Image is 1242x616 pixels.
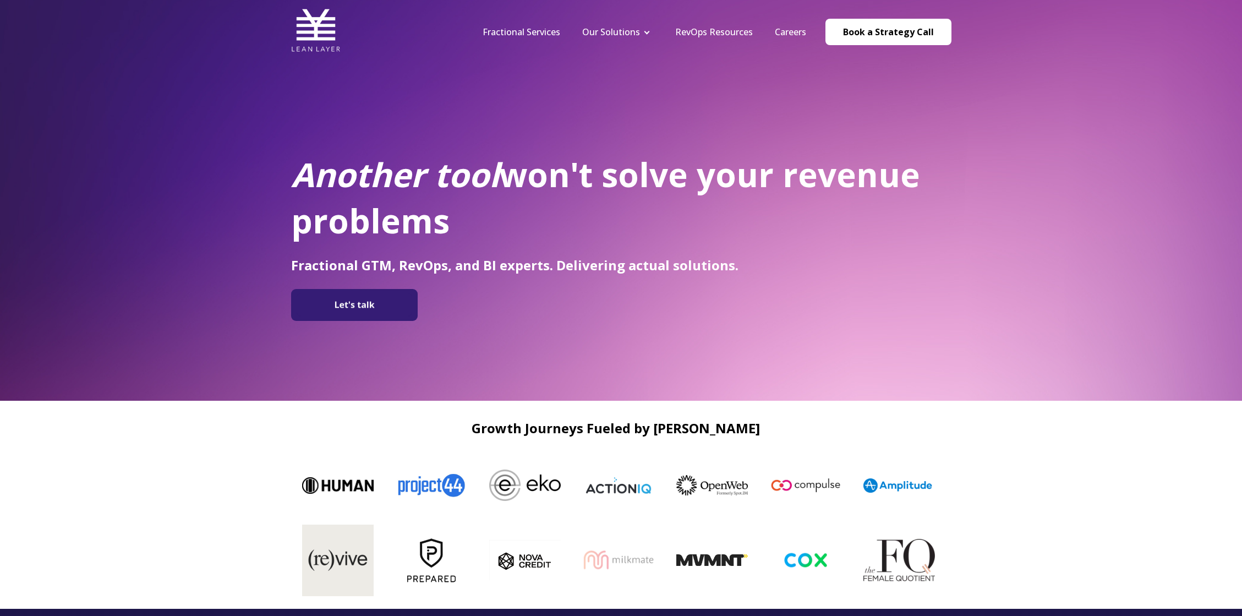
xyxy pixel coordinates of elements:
[676,475,748,495] img: OpenWeb
[483,26,560,38] a: Fractional Services
[472,26,817,38] div: Navigation Menu
[775,26,806,38] a: Careers
[825,19,951,45] a: Book a Strategy Call
[582,26,640,38] a: Our Solutions
[583,476,654,495] img: ActionIQ
[863,539,935,581] img: The FQ
[291,421,940,435] h2: Growth Journeys Fueled by [PERSON_NAME]
[291,6,341,55] img: Lean Layer Logo
[396,466,467,504] img: Project44
[675,26,753,38] a: RevOps Resources
[396,525,467,596] img: Prepared-Logo
[302,525,374,596] img: byrevive
[863,478,935,493] img: Amplitude
[297,293,412,317] img: Let's talk
[770,467,841,504] img: Compulse
[302,477,374,494] img: Human
[676,554,748,566] img: MVMNT
[291,256,738,274] span: Fractional GTM, RevOps, and BI experts. Delivering actual solutions.
[291,152,920,243] span: won't solve your revenue problems
[489,540,561,580] img: nova_c
[770,548,841,572] img: cox-logo-og-image
[291,152,499,197] em: Another tool
[489,470,561,501] img: Eko
[583,549,654,570] img: milkmate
